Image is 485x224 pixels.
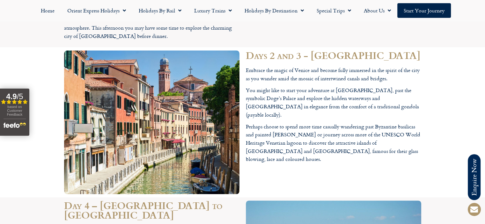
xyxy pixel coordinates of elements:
[132,3,188,18] a: Holidays by Rail
[310,3,357,18] a: Special Trips
[246,123,421,163] p: Perhaps choose to spend more time casually wandering past Byzantine basilicas and painted [PERSON...
[64,24,239,40] p: atmosphere. This afternoon you may have some time to explore the charming city of [GEOGRAPHIC_DAT...
[64,200,239,220] h2: Day 4 – [GEOGRAPHIC_DATA] to [GEOGRAPHIC_DATA]
[64,50,239,194] img: Channel street, Venice Orient Express
[61,3,132,18] a: Orient Express Holidays
[188,3,238,18] a: Luxury Trains
[238,3,310,18] a: Holidays by Destination
[246,50,421,60] h2: Days 2 and 3 - [GEOGRAPHIC_DATA]
[397,3,451,18] a: Start your Journey
[34,3,61,18] a: Home
[357,3,397,18] a: About Us
[246,86,421,119] p: You might like to start your adventure at [GEOGRAPHIC_DATA], past the symbolic Doge’s Palace and ...
[246,66,421,83] p: Embrace the magic of Venice and become fully immersed in the spirit of the city as you wander ami...
[3,3,482,18] nav: Menu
